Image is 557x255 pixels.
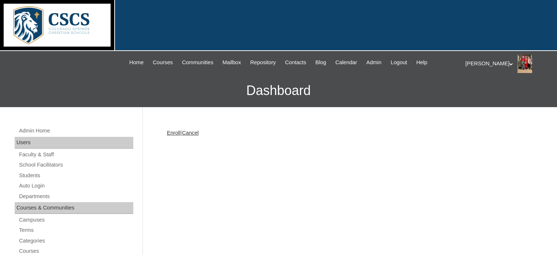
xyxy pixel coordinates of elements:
div: [PERSON_NAME] [465,55,550,73]
img: logo-white.png [4,4,111,47]
a: Logout [387,58,411,67]
img: Stephanie Phillips [517,55,532,73]
span: Help [416,58,427,67]
a: Auto Login [18,181,133,190]
span: Admin [366,58,382,67]
div: Users [15,137,133,149]
a: Departments [18,192,133,201]
a: Mailbox [219,58,245,67]
div: | [167,129,530,137]
a: Contacts [281,58,310,67]
a: Categories [18,236,133,245]
a: Terms [18,226,133,235]
a: Enroll [167,130,181,136]
span: Courses [153,58,173,67]
a: Home [126,58,147,67]
a: Blog [312,58,330,67]
span: Blog [315,58,326,67]
a: Campuses [18,215,133,225]
div: Courses & Communities [15,202,133,214]
span: Logout [391,58,407,67]
h3: Dashboard [4,74,553,107]
span: Communities [182,58,213,67]
a: Students [18,171,133,180]
span: Mailbox [223,58,241,67]
a: Help [413,58,431,67]
a: School Facilitators [18,160,133,170]
span: Calendar [335,58,357,67]
a: Admin Home [18,126,133,135]
span: Contacts [285,58,306,67]
a: Courses [149,58,177,67]
span: Home [129,58,144,67]
a: Cancel [182,130,199,136]
span: Repository [250,58,276,67]
a: Faculty & Staff [18,150,133,159]
a: Admin [363,58,385,67]
a: Calendar [332,58,361,67]
a: Repository [246,58,279,67]
a: Communities [178,58,217,67]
